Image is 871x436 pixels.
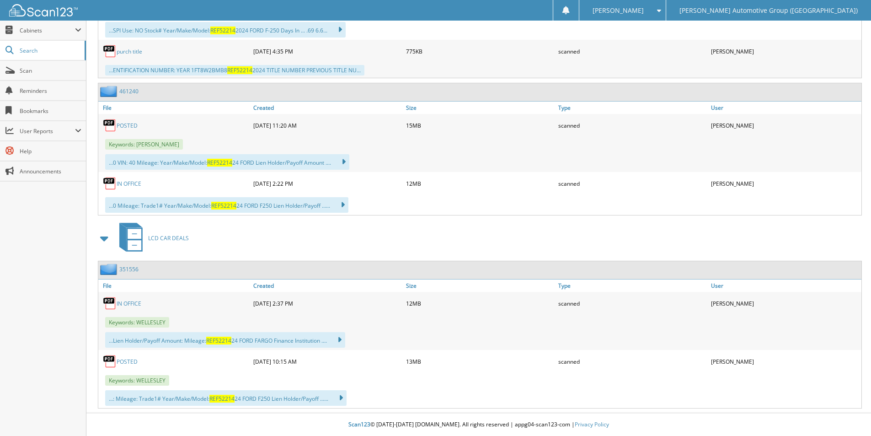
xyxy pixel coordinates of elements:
span: REF52214 [211,202,236,210]
img: scan123-logo-white.svg [9,4,78,16]
img: PDF.png [103,355,117,368]
div: 12MB [404,294,556,312]
a: 351556 [119,265,139,273]
img: PDF.png [103,44,117,58]
img: folder2.png [100,264,119,275]
div: [DATE] 11:20 AM [251,116,404,135]
div: scanned [556,116,709,135]
div: scanned [556,42,709,60]
a: POSTED [117,122,138,129]
a: Created [251,280,404,292]
div: ...0 VIN: 40 Mileage: Year/Make/Model: 24 FORD Lien Holder/Payoff Amount .... [105,154,349,170]
a: File [98,280,251,292]
div: [DATE] 10:15 AM [251,352,404,371]
a: File [98,102,251,114]
a: IN OFFICE [117,300,141,307]
div: ...0 Mileage: Trade1# Year/Make/Model: 24 FORD F250 Lien Holder/Payoff ...... [105,197,348,213]
span: Keywords: WELLESLEY [105,317,169,328]
div: ...Lien Holder/Payoff Amount: Mileage: 24 FORD FARGO Finance Institution .... [105,332,345,348]
span: Scan [20,67,81,75]
div: 13MB [404,352,556,371]
span: Keywords: [PERSON_NAME] [105,139,183,150]
div: [PERSON_NAME] [709,116,861,135]
div: scanned [556,294,709,312]
a: Privacy Policy [575,420,609,428]
span: [PERSON_NAME] Automotive Group ([GEOGRAPHIC_DATA]) [679,8,858,13]
a: Created [251,102,404,114]
div: [DATE] 4:35 PM [251,42,404,60]
a: Type [556,280,709,292]
span: REF52214 [206,337,231,344]
span: Reminders [20,87,81,95]
a: purch title [117,48,142,55]
span: Search [20,47,80,54]
div: ...ENTIFICATION NUMBER: YEAR 1FT8W2BMB8 2024 TITLE NUMBER PREVIOUS TITLE NU... [105,65,364,75]
img: folder2.png [100,86,119,97]
a: Size [404,102,556,114]
div: ...: Mileage: Trade1# Year/Make/Model: 24 FORD F250 Lien Holder/Payoff ...... [105,390,347,406]
div: [DATE] 2:37 PM [251,294,404,312]
div: scanned [556,174,709,193]
div: 15MB [404,116,556,135]
div: 12MB [404,174,556,193]
div: [PERSON_NAME] [709,42,861,60]
div: ...SPI Use: NO Stock# Year/Make/Model: 2024 FORD F-250 Days In ... .69 6.6... [105,22,346,38]
a: POSTED [117,358,138,366]
span: REF52214 [209,395,235,403]
span: Announcements [20,167,81,175]
div: [DATE] 2:22 PM [251,174,404,193]
a: Size [404,280,556,292]
img: PDF.png [103,296,117,310]
span: REF52214 [210,27,235,34]
span: LCD CAR DEALS [148,234,189,242]
a: LCD CAR DEALS [114,220,189,256]
a: User [709,102,861,114]
div: [PERSON_NAME] [709,352,861,371]
span: [PERSON_NAME] [593,8,644,13]
span: Help [20,147,81,155]
div: © [DATE]-[DATE] [DOMAIN_NAME]. All rights reserved | appg04-scan123-com | [86,414,871,436]
div: [PERSON_NAME] [709,174,861,193]
span: Keywords: WELLESLEY [105,375,169,386]
a: Type [556,102,709,114]
iframe: Chat Widget [825,392,871,436]
a: 461240 [119,87,139,95]
span: Cabinets [20,27,75,34]
a: IN OFFICE [117,180,141,188]
span: User Reports [20,127,75,135]
div: 775KB [404,42,556,60]
a: User [709,280,861,292]
span: REF52214 [227,66,252,74]
span: REF52214 [207,159,232,167]
div: scanned [556,352,709,371]
div: [PERSON_NAME] [709,294,861,312]
span: Scan123 [348,420,370,428]
span: Bookmarks [20,107,81,115]
img: PDF.png [103,118,117,132]
img: PDF.png [103,177,117,190]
